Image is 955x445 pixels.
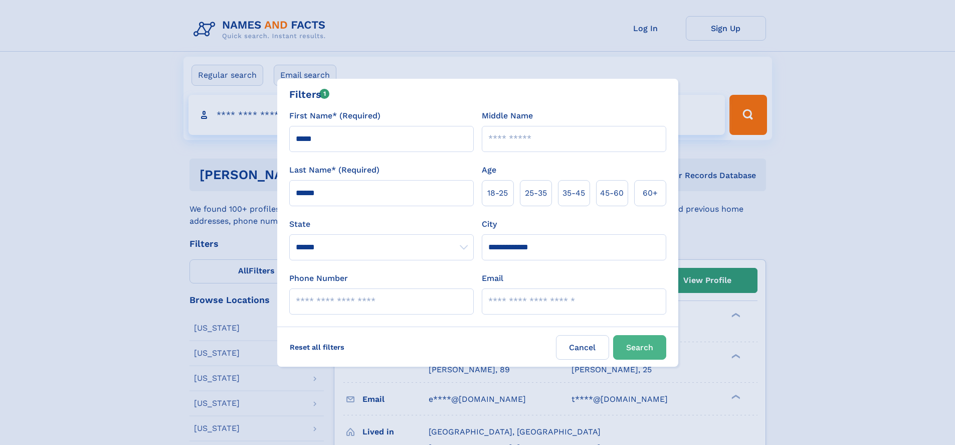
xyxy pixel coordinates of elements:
[482,272,503,284] label: Email
[289,164,379,176] label: Last Name* (Required)
[600,187,624,199] span: 45‑60
[613,335,666,360] button: Search
[525,187,547,199] span: 25‑35
[289,87,330,102] div: Filters
[562,187,585,199] span: 35‑45
[289,110,380,122] label: First Name* (Required)
[283,335,351,359] label: Reset all filters
[643,187,658,199] span: 60+
[289,272,348,284] label: Phone Number
[487,187,508,199] span: 18‑25
[482,110,533,122] label: Middle Name
[556,335,609,360] label: Cancel
[482,218,497,230] label: City
[482,164,496,176] label: Age
[289,218,474,230] label: State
